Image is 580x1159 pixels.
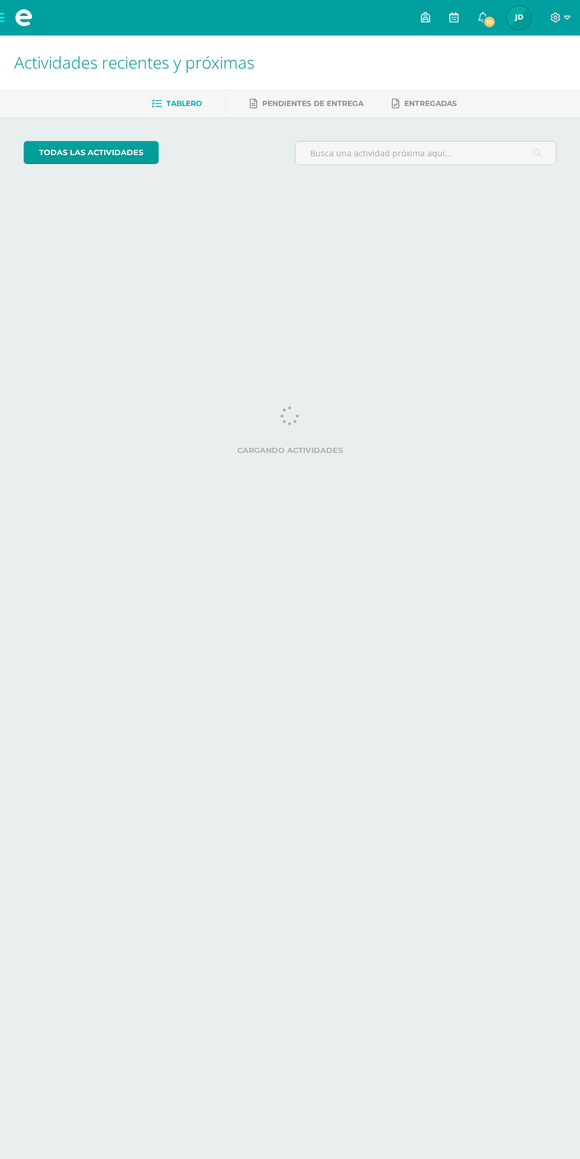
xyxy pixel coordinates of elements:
[14,51,254,73] span: Actividades recientes y próximas
[507,6,531,30] img: dd8bab55cc677706770cd287d74e86d3.png
[152,94,202,113] a: Tablero
[295,142,556,165] input: Busca una actividad próxima aquí...
[166,99,202,108] span: Tablero
[250,94,363,113] a: Pendientes de entrega
[483,15,496,28] span: 10
[24,141,159,164] a: todas las Actividades
[392,94,457,113] a: Entregadas
[262,99,363,108] span: Pendientes de entrega
[404,99,457,108] span: Entregadas
[24,446,556,455] label: Cargando actividades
